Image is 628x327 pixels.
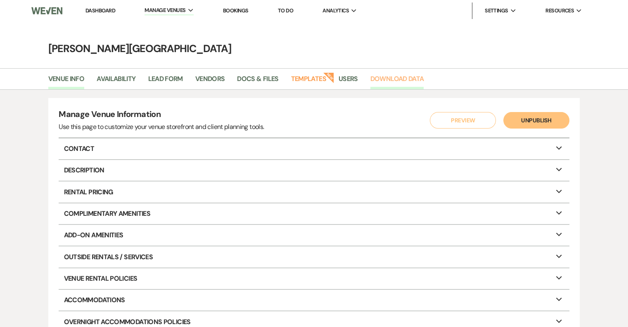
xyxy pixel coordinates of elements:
[59,160,569,181] p: Description
[59,122,264,132] div: Use this page to customize your venue storefront and client planning tools.
[85,7,115,14] a: Dashboard
[59,108,264,122] h4: Manage Venue Information
[237,74,278,89] a: Docs & Files
[97,74,135,89] a: Availability
[503,112,569,129] button: Unpublish
[31,2,62,19] img: Weven Logo
[485,7,508,15] span: Settings
[59,268,569,289] p: Venue Rental Policies
[145,6,185,14] span: Manage Venues
[278,7,293,14] a: To Do
[59,225,569,246] p: Add-On Amenities
[17,41,611,56] h4: [PERSON_NAME][GEOGRAPHIC_DATA]
[291,74,326,89] a: Templates
[370,74,424,89] a: Download Data
[322,7,349,15] span: Analytics
[59,290,569,310] p: Accommodations
[428,112,494,129] a: Preview
[148,74,182,89] a: Lead Form
[430,112,496,129] button: Preview
[323,72,334,83] strong: New
[195,74,225,89] a: Vendors
[545,7,574,15] span: Resources
[59,246,569,267] p: Outside Rentals / Services
[223,7,249,14] a: Bookings
[59,181,569,202] p: Rental Pricing
[48,74,85,89] a: Venue Info
[339,74,358,89] a: Users
[59,138,569,159] p: Contact
[59,203,569,224] p: Complimentary Amenities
